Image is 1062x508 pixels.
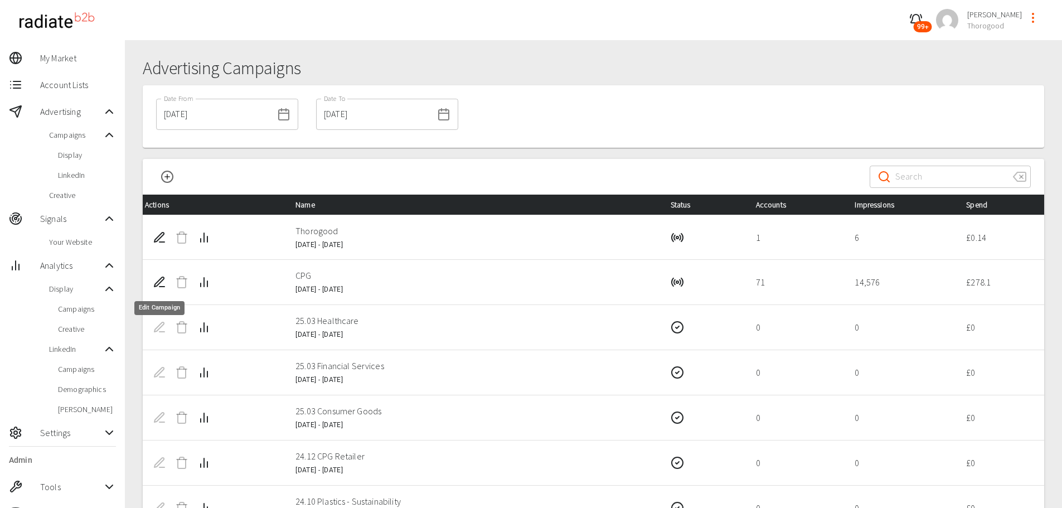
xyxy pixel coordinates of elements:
[193,226,215,249] button: Campaign Analytics
[756,198,837,211] div: Accounts
[295,331,343,338] span: [DATE] - [DATE]
[756,366,837,379] p: 0
[671,411,684,424] svg: Completed
[855,411,948,424] p: 0
[193,316,215,338] button: Campaign Analytics
[671,275,684,289] svg: Running
[58,303,116,315] span: Campaigns
[671,198,709,211] span: Status
[40,51,116,65] span: My Market
[966,231,1035,244] p: £ 0.14
[966,321,1035,334] p: £ 0
[966,411,1035,424] p: £ 0
[855,456,948,470] p: 0
[877,170,891,183] svg: Search
[58,404,116,415] span: [PERSON_NAME]
[148,407,171,429] span: Edit Campaign
[40,78,116,91] span: Account Lists
[58,149,116,161] span: Display
[58,170,116,181] span: LinkedIn
[58,364,116,375] span: Campaigns
[295,314,652,327] p: 25.03 Healthcare
[193,452,215,474] button: Campaign Analytics
[1022,7,1044,29] button: profile-menu
[295,198,333,211] span: Name
[966,198,1035,211] div: Spend
[671,198,738,211] div: Status
[855,275,948,289] p: 14,576
[295,495,652,508] p: 24.10 Plastics - Sustainability
[164,94,193,103] label: Date From
[295,404,652,418] p: 25.03 Consumer Goods
[148,452,171,474] span: Edit Campaign
[671,321,684,334] svg: Completed
[895,161,1004,192] input: Search
[756,231,837,244] p: 1
[295,241,343,249] span: [DATE] - [DATE]
[855,231,948,244] p: 6
[13,8,100,33] img: radiateb2b_logo_black.png
[49,236,116,248] span: Your Website
[193,361,215,384] button: Campaign Analytics
[49,190,116,201] span: Creative
[936,9,958,31] img: a2ca95db2cb9c46c1606a9dd9918c8c6
[914,21,932,32] span: 99+
[967,20,1022,31] span: Thorogood
[756,456,837,470] p: 0
[171,361,193,384] span: Delete Campaign
[295,449,652,463] p: 24.12 CPG Retailer
[295,198,652,211] div: Name
[156,99,273,130] input: dd/mm/yyyy
[295,421,343,429] span: [DATE] - [DATE]
[49,343,103,355] span: LinkedIn
[756,411,837,424] p: 0
[40,259,103,272] span: Analytics
[148,316,171,338] span: Edit Campaign
[967,9,1022,20] span: [PERSON_NAME]
[316,99,433,130] input: dd/mm/yyyy
[156,166,178,188] button: New Campaign
[671,231,684,244] svg: Running
[671,456,684,470] svg: Completed
[295,376,343,384] span: [DATE] - [DATE]
[171,271,193,293] span: Delete Campaign
[193,407,215,429] button: Campaign Analytics
[40,105,103,118] span: Advertising
[756,321,837,334] p: 0
[148,226,171,249] button: Edit Campaign
[40,426,103,439] span: Settings
[756,275,837,289] p: 71
[148,271,171,293] button: Edit Campaign
[49,129,103,141] span: Campaigns
[966,198,1005,211] span: Spend
[143,58,1044,79] h1: Advertising Campaigns
[40,212,103,225] span: Signals
[295,466,343,474] span: [DATE] - [DATE]
[171,452,193,474] span: Delete Campaign
[58,384,116,395] span: Demographics
[855,321,948,334] p: 0
[295,359,652,372] p: 25.03 Financial Services
[855,198,912,211] span: Impressions
[295,269,652,282] p: CPG
[134,301,185,315] div: Edit Campaign
[171,316,193,338] span: Delete Campaign
[58,323,116,335] span: Creative
[295,286,343,293] span: [DATE] - [DATE]
[671,366,684,379] svg: Completed
[295,224,652,238] p: Thorogood
[193,271,215,293] button: Campaign Analytics
[49,283,103,294] span: Display
[171,226,193,249] span: Delete Campaign
[324,94,346,103] label: Date To
[966,366,1035,379] p: £ 0
[756,198,804,211] span: Accounts
[966,456,1035,470] p: £ 0
[905,9,927,31] button: 99+
[40,480,103,494] span: Tools
[855,366,948,379] p: 0
[966,275,1035,289] p: £ 278.1
[171,407,193,429] span: Delete Campaign
[148,361,171,384] span: Edit Campaign
[855,198,948,211] div: Impressions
